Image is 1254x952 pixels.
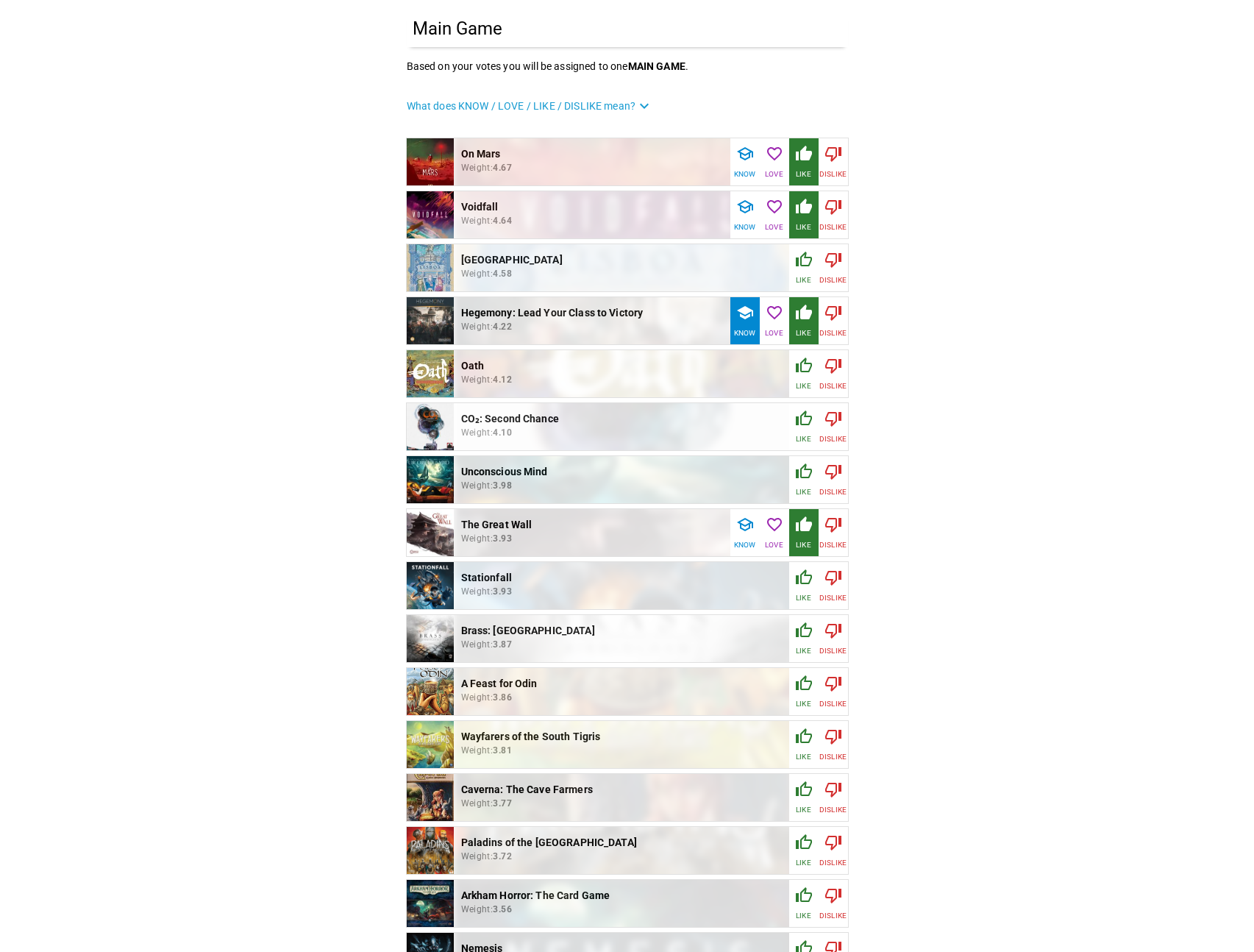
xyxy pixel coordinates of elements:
button: Like [789,668,819,715]
button: Dislike [819,138,848,185]
button: Like [789,721,819,768]
p: Like [796,751,811,762]
img: pic3146943.png [454,449,801,936]
p: Like [796,857,811,868]
p: Like [796,910,811,921]
button: Dislike [819,297,848,344]
p: Love [765,221,783,232]
img: pic3209553.jpg [454,53,801,483]
p: Like [796,539,811,550]
p: Like [796,327,811,338]
p: Dislike [819,433,847,444]
p: Like [796,274,811,285]
p: Dislike [819,910,847,921]
button: Dislike [819,880,848,927]
img: pic3209553.jpg [407,244,454,291]
button: Like [789,880,819,927]
p: Love [765,539,783,550]
img: pic4543193.jpg [407,403,454,450]
img: pic5715770.jpg [407,297,454,344]
p: Dislike [819,274,847,285]
button: Love [760,138,789,185]
button: Dislike [819,774,848,821]
p: Based on your votes you will be assigned to one . [407,59,848,74]
button: Like [789,191,819,238]
p: What does KNOW / LOVE / LIKE / DISLIKE mean? [407,99,636,113]
button: Like [789,403,819,450]
button: Love [760,191,789,238]
p: Dislike [819,486,847,497]
img: pic7339734.jpg [407,721,454,768]
div: What does KNOW / LOVE / LIKE / DISLIKE mean? [407,97,848,115]
p: Dislike [819,221,847,232]
button: Know [730,297,760,344]
button: Dislike [819,350,848,397]
button: Like [789,297,819,344]
p: Dislike [819,592,847,603]
button: Dislike [819,403,848,450]
p: Dislike [819,539,847,550]
img: pic3146943.png [407,668,454,715]
p: Dislike [819,380,847,391]
p: Dislike [819,751,847,762]
img: pic5016682.jpg [407,509,454,556]
p: Know [734,168,755,180]
img: pic3490053.jpg [407,615,454,662]
button: Dislike [819,456,848,503]
img: pic6035127.png [454,412,801,759]
button: Know [730,509,760,556]
p: Dislike [819,698,847,709]
p: Like [796,645,811,656]
p: Like [796,592,811,603]
p: Like [796,221,811,232]
button: Love [760,297,789,344]
img: pic3490053.jpg [454,465,801,812]
img: pic5164812.jpg [407,350,454,397]
p: Dislike [819,857,847,868]
img: pic5598833.jpg [407,774,454,821]
button: Like [789,774,819,821]
p: Know [734,327,755,338]
p: Love [765,168,783,180]
p: Know [734,539,755,550]
p: Like [796,433,811,444]
button: Like [789,138,819,185]
p: Dislike [819,645,847,656]
img: pic3122349.jpg [407,880,454,927]
button: Know [730,191,760,238]
button: Like [789,562,819,609]
button: Dislike [819,509,848,556]
button: Like [789,456,819,503]
button: Know [730,138,760,185]
button: Dislike [819,562,848,609]
button: Like [789,615,819,662]
p: Dislike [819,168,847,180]
img: pic4462987.png [407,827,454,874]
img: pic5016682.jpg [454,359,801,706]
img: pic6035127.png [407,562,454,609]
button: Dislike [819,191,848,238]
img: pic7339734.jpg [454,571,801,918]
p: Like [796,380,811,391]
img: pic7127448.jpg [454,316,801,644]
img: pic5164812.jpg [454,266,801,483]
img: pic6153324.jpg [407,191,454,238]
p: Dislike [819,804,847,815]
img: pic7127448.jpg [407,456,454,503]
button: Dislike [819,244,848,291]
button: Dislike [819,668,848,715]
p: Like [796,168,811,180]
img: pic4543193.jpg [454,253,801,600]
p: Love [765,327,783,338]
button: Like [789,244,819,291]
img: pic5715770.jpg [454,147,801,494]
button: Dislike [819,827,848,874]
img: pic6153324.jpg [454,71,801,360]
button: Like [789,350,819,397]
h5: Main Game [407,12,848,47]
p: MAIN GAME [628,60,685,72]
button: Love [760,509,789,556]
button: Like [789,509,819,556]
button: Dislike [819,615,848,662]
p: Like [796,698,811,709]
